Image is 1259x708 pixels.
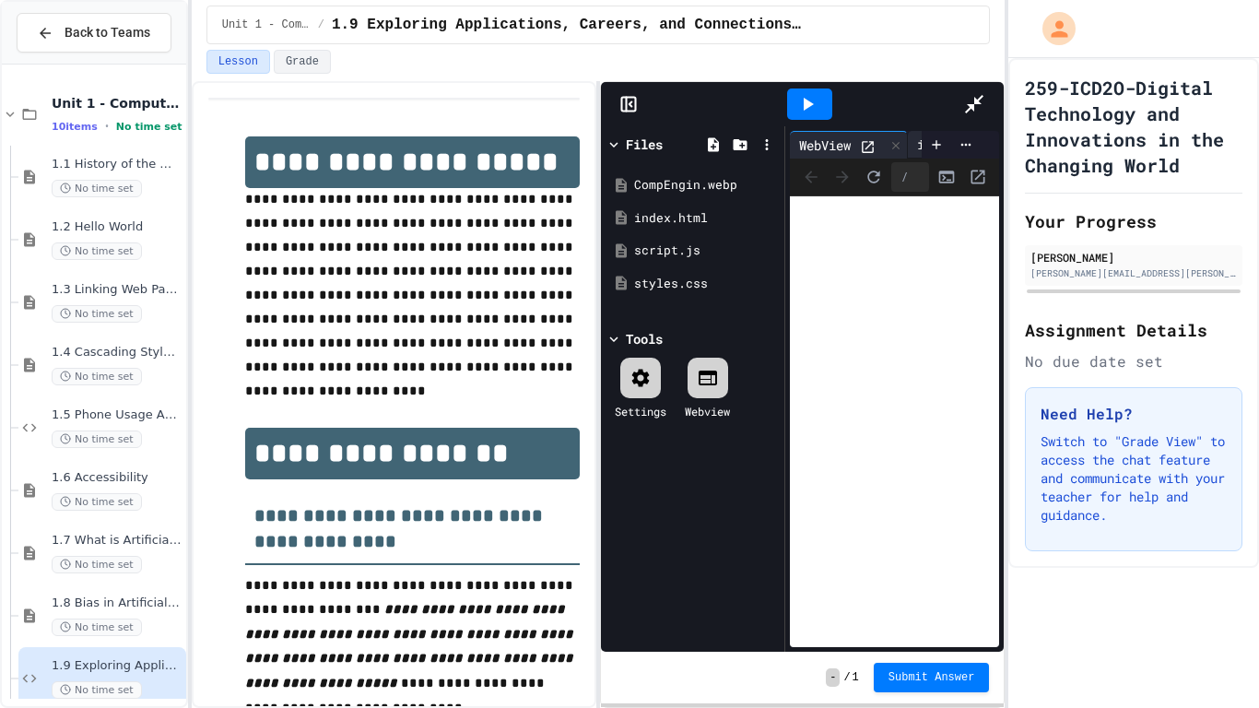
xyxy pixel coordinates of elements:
[52,157,182,172] span: 1.1 History of the WWW
[853,670,859,685] span: 1
[829,163,856,191] span: Forward
[52,493,142,511] span: No time set
[52,282,182,298] span: 1.3 Linking Web Pages
[797,163,825,191] span: Back
[222,18,311,32] span: Unit 1 - Computational Thinking and Making Connections
[964,163,992,191] button: Open in new tab
[52,180,142,197] span: No time set
[52,619,142,636] span: No time set
[1025,317,1242,343] h2: Assignment Details
[1041,403,1227,425] h3: Need Help?
[52,533,182,549] span: 1.7 What is Artificial Intelligence (AI)
[908,135,1000,154] div: index.html
[1041,432,1227,525] p: Switch to "Grade View" to access the chat feature and communicate with your teacher for help and ...
[1030,249,1237,265] div: [PERSON_NAME]
[933,163,960,191] button: Console
[874,663,990,692] button: Submit Answer
[65,23,150,42] span: Back to Teams
[332,14,804,36] span: 1.9 Exploring Applications, Careers, and Connections in the Digital World
[891,162,929,192] div: /
[52,95,182,112] span: Unit 1 - Computational Thinking and Making Connections
[1023,7,1080,50] div: My Account
[1030,266,1237,280] div: [PERSON_NAME][EMAIL_ADDRESS][PERSON_NAME][DOMAIN_NAME]
[17,13,171,53] button: Back to Teams
[634,209,778,228] div: index.html
[52,305,142,323] span: No time set
[52,345,182,360] span: 1.4 Cascading Style Sheets
[634,176,778,195] div: CompEngin.webp
[790,136,860,155] div: WebView
[634,242,778,260] div: script.js
[1025,75,1242,178] h1: 259-ICD2O-Digital Technology and Innovations in the Changing World
[318,18,324,32] span: /
[685,403,730,419] div: Webview
[116,121,182,133] span: No time set
[52,219,182,235] span: 1.2 Hello World
[52,556,142,573] span: No time set
[52,596,182,611] span: 1.8 Bias in Artificial Intelligence
[105,119,109,134] span: •
[1025,350,1242,372] div: No due date set
[52,470,182,486] span: 1.6 Accessibility
[52,681,142,699] span: No time set
[843,670,850,685] span: /
[52,407,182,423] span: 1.5 Phone Usage Assignment
[52,368,142,385] span: No time set
[860,163,888,191] button: Refresh
[615,403,666,419] div: Settings
[206,50,270,74] button: Lesson
[52,242,142,260] span: No time set
[790,196,999,648] iframe: Web Preview
[1025,208,1242,234] h2: Your Progress
[626,135,663,154] div: Files
[888,670,975,685] span: Submit Answer
[274,50,331,74] button: Grade
[52,431,142,448] span: No time set
[908,131,1023,159] div: index.html
[52,658,182,674] span: 1.9 Exploring Applications, Careers, and Connections in the Digital World
[826,668,840,687] span: -
[626,329,663,348] div: Tools
[52,121,98,133] span: 10 items
[634,275,778,293] div: styles.css
[790,131,908,159] div: WebView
